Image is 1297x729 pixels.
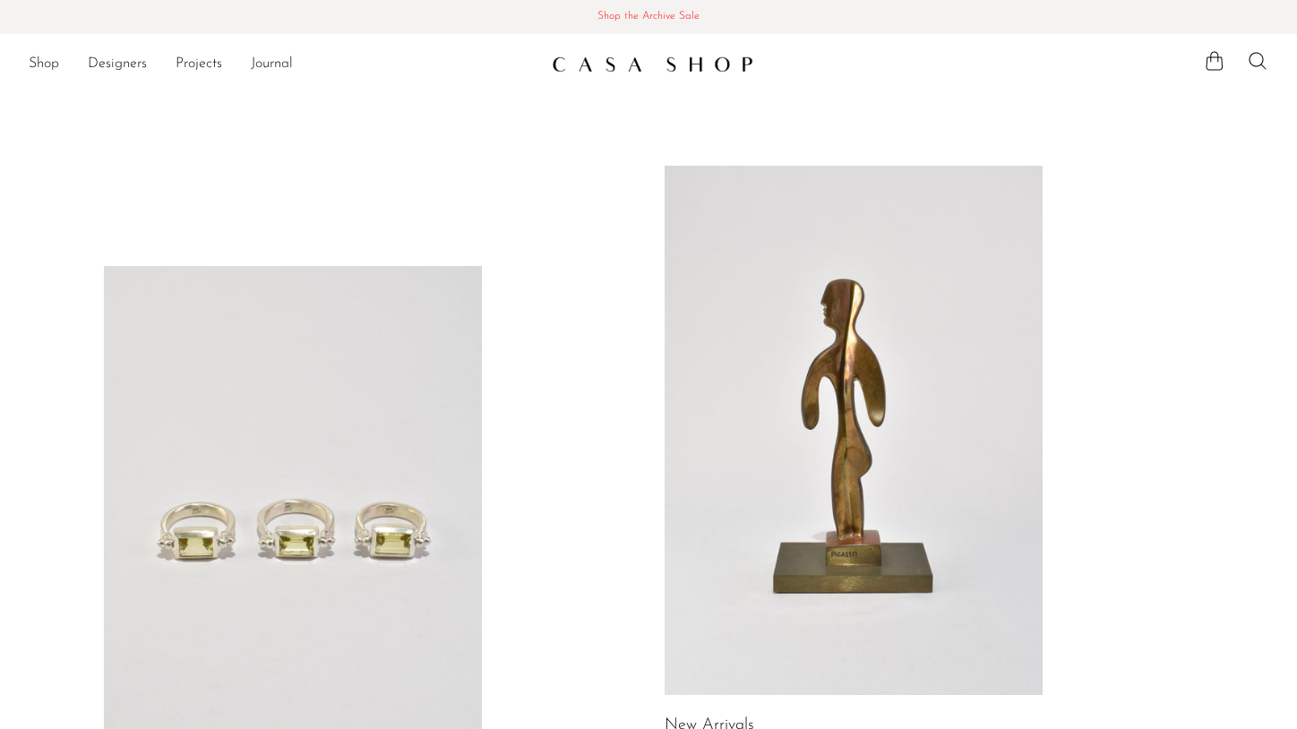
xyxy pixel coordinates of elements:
[176,53,222,76] a: Projects
[29,53,59,76] a: Shop
[88,53,147,76] a: Designers
[29,49,537,80] nav: Desktop navigation
[29,49,537,80] ul: NEW HEADER MENU
[251,53,293,76] a: Journal
[14,7,1283,27] span: Shop the Archive Sale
